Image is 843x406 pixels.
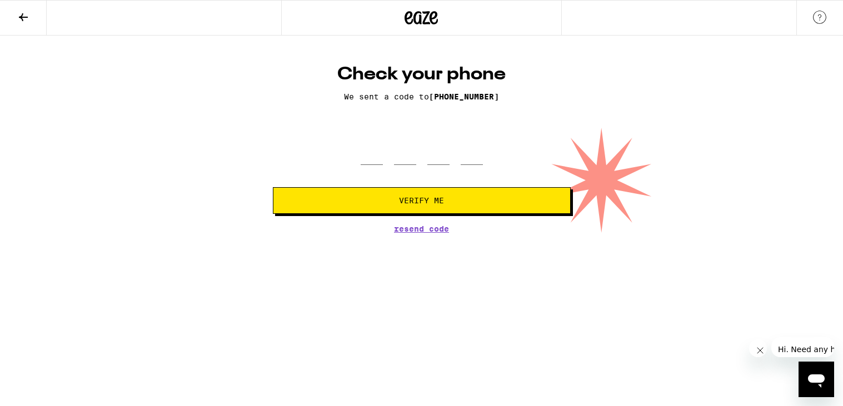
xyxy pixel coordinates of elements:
h1: Check your phone [273,63,571,86]
p: We sent a code to [273,92,571,101]
iframe: Close message [749,339,767,358]
button: Resend Code [394,225,449,233]
span: Verify Me [399,197,444,204]
iframe: Button to launch messaging window [799,362,834,397]
span: [PHONE_NUMBER] [429,92,499,101]
button: Verify Me [273,187,571,214]
span: Hi. Need any help? [7,8,80,17]
iframe: Message from company [771,337,834,357]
